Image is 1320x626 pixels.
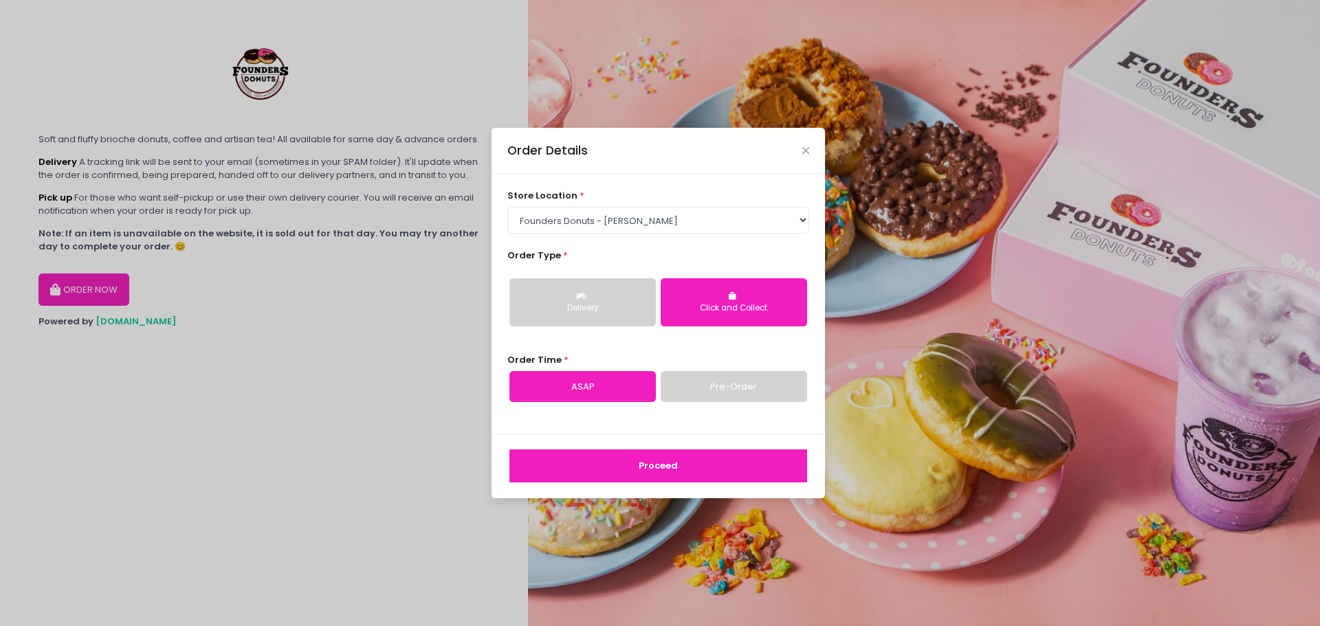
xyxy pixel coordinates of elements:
[509,371,656,403] a: ASAP
[509,449,807,482] button: Proceed
[802,147,809,154] button: Close
[507,353,562,366] span: Order Time
[519,302,646,315] div: Delivery
[670,302,797,315] div: Click and Collect
[507,142,588,159] div: Order Details
[507,249,561,262] span: Order Type
[507,189,577,202] span: store location
[661,278,807,326] button: Click and Collect
[509,278,656,326] button: Delivery
[661,371,807,403] a: Pre-Order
